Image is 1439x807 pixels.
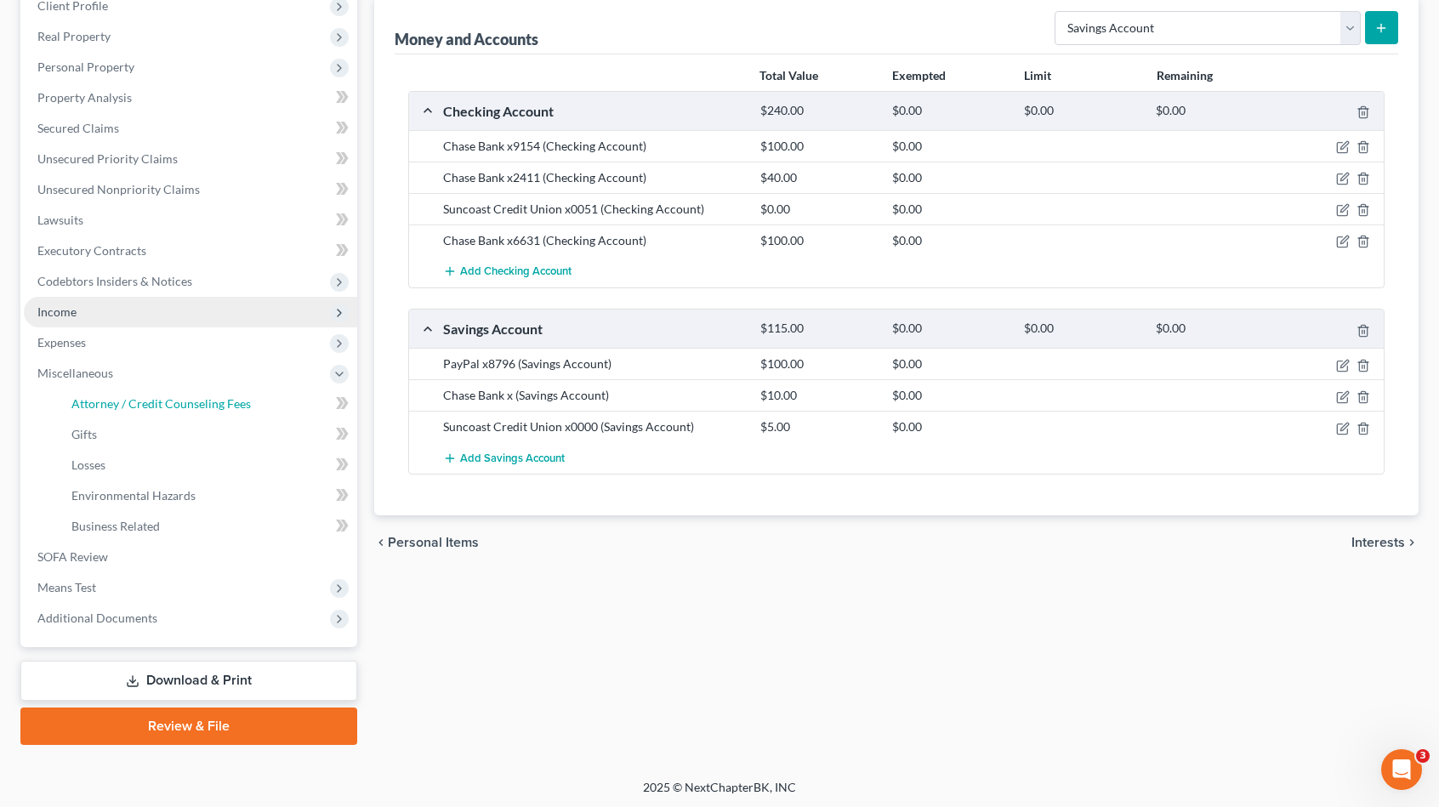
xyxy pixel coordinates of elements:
[1351,536,1419,549] button: Interests chevron_right
[884,103,1015,119] div: $0.00
[37,580,96,594] span: Means Test
[24,174,357,205] a: Unsecured Nonpriority Claims
[374,536,388,549] i: chevron_left
[58,419,357,450] a: Gifts
[37,274,192,288] span: Codebtors Insiders & Notices
[1015,103,1147,119] div: $0.00
[884,418,1015,435] div: $0.00
[752,169,884,186] div: $40.00
[37,90,132,105] span: Property Analysis
[884,232,1015,249] div: $0.00
[435,201,752,218] div: Suncoast Credit Union x0051 (Checking Account)
[58,389,357,419] a: Attorney / Credit Counseling Fees
[37,611,157,625] span: Additional Documents
[884,355,1015,372] div: $0.00
[752,232,884,249] div: $100.00
[460,265,572,279] span: Add Checking Account
[435,320,752,338] div: Savings Account
[1157,68,1213,82] strong: Remaining
[37,335,86,350] span: Expenses
[37,366,113,380] span: Miscellaneous
[892,68,946,82] strong: Exempted
[58,450,357,480] a: Losses
[752,103,884,119] div: $240.00
[435,138,752,155] div: Chase Bank x9154 (Checking Account)
[37,151,178,166] span: Unsecured Priority Claims
[752,355,884,372] div: $100.00
[435,102,752,120] div: Checking Account
[884,387,1015,404] div: $0.00
[1416,749,1430,763] span: 3
[24,82,357,113] a: Property Analysis
[884,201,1015,218] div: $0.00
[71,488,196,503] span: Environmental Hazards
[460,452,565,465] span: Add Savings Account
[1147,103,1279,119] div: $0.00
[24,144,357,174] a: Unsecured Priority Claims
[374,536,479,549] button: chevron_left Personal Items
[435,232,752,249] div: Chase Bank x6631 (Checking Account)
[37,304,77,319] span: Income
[20,708,357,745] a: Review & File
[58,480,357,511] a: Environmental Hazards
[37,29,111,43] span: Real Property
[884,321,1015,337] div: $0.00
[752,387,884,404] div: $10.00
[1381,749,1422,790] iframe: Intercom live chat
[435,418,752,435] div: Suncoast Credit Union x0000 (Savings Account)
[24,542,357,572] a: SOFA Review
[37,213,83,227] span: Lawsuits
[435,169,752,186] div: Chase Bank x2411 (Checking Account)
[435,387,752,404] div: Chase Bank x (Savings Account)
[58,511,357,542] a: Business Related
[24,236,357,266] a: Executory Contracts
[752,418,884,435] div: $5.00
[395,29,538,49] div: Money and Accounts
[752,321,884,337] div: $115.00
[752,201,884,218] div: $0.00
[443,442,565,474] button: Add Savings Account
[37,549,108,564] span: SOFA Review
[752,138,884,155] div: $100.00
[1147,321,1279,337] div: $0.00
[71,519,160,533] span: Business Related
[24,113,357,144] a: Secured Claims
[1024,68,1051,82] strong: Limit
[388,536,479,549] span: Personal Items
[884,138,1015,155] div: $0.00
[1015,321,1147,337] div: $0.00
[71,457,105,472] span: Losses
[37,182,200,196] span: Unsecured Nonpriority Claims
[24,205,357,236] a: Lawsuits
[71,427,97,441] span: Gifts
[20,661,357,701] a: Download & Print
[37,121,119,135] span: Secured Claims
[37,243,146,258] span: Executory Contracts
[443,256,572,287] button: Add Checking Account
[1405,536,1419,549] i: chevron_right
[435,355,752,372] div: PayPal x8796 (Savings Account)
[1351,536,1405,549] span: Interests
[759,68,818,82] strong: Total Value
[37,60,134,74] span: Personal Property
[884,169,1015,186] div: $0.00
[71,396,251,411] span: Attorney / Credit Counseling Fees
